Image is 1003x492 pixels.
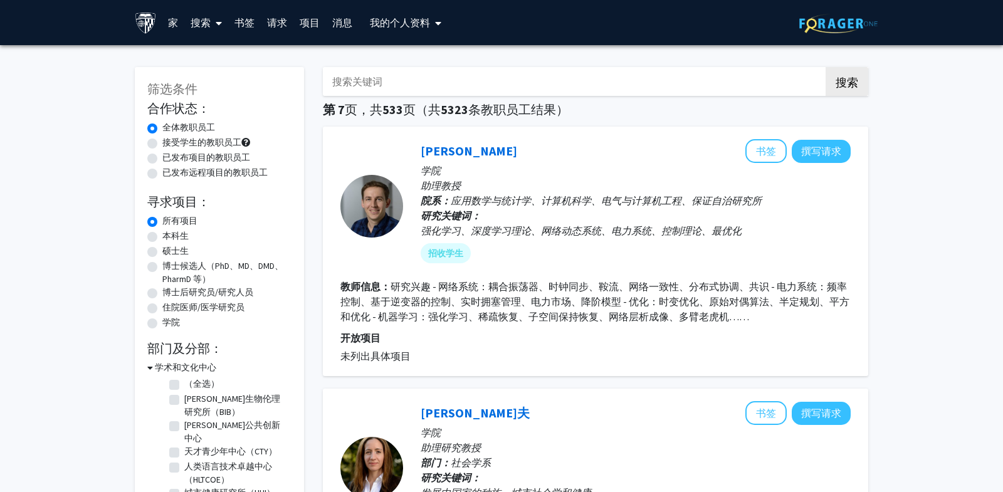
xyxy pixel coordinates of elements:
[323,102,345,117] font: 第 7
[421,405,530,421] a: [PERSON_NAME]夫
[756,407,776,419] font: 书签
[345,102,357,117] font: 页
[826,67,868,96] button: 搜索
[340,280,849,323] font: 研究兴趣 - 网络系统：耦合振荡器、时钟同步、鞍流、网络一致性、分布式协调、共识 - 电力系统：频率控制、基于逆变器的控制、实时拥塞管理、电力市场、降阶模型 - 优化：时变优化、原始对偶算法、半...
[421,194,451,207] font: 院系：
[323,67,815,96] input: 搜索关键词
[421,441,481,454] font: 助理研究教授
[421,426,441,439] font: 学院
[162,1,184,44] a: 家
[390,16,430,29] font: 个人资料
[428,248,463,259] font: 招收学生
[147,100,210,116] font: 合作状态：
[421,143,517,159] a: [PERSON_NAME]
[267,16,287,29] font: 请求
[162,152,250,163] font: 已发布项目的教职员工
[421,179,461,192] font: 助理教授
[162,317,180,328] font: 学院
[184,378,219,389] font: （全选）
[162,167,268,178] font: 已发布远程项目的教职员工
[451,194,762,207] font: 应用数学与统计学、计算机科学、电气与计算机工程、保证自治研究所
[191,16,211,29] font: 搜索
[228,1,261,44] a: 书签
[162,230,189,241] font: 本科生
[300,16,320,29] font: 项目
[135,12,157,34] img: 约翰霍普金斯大学标志
[792,140,851,163] button: 向 Enrique Mallada 撰写请求
[184,419,280,444] font: [PERSON_NAME]公共创新中心
[184,446,277,457] font: 天才青少年中心（CTY）
[184,393,280,417] font: [PERSON_NAME]生物伦理研究所（BIB）
[370,16,390,29] font: 我的
[745,139,787,163] button: 将恩里克·马拉达添加到书签
[801,407,841,419] font: 撰写请求
[147,340,223,356] font: 部门及分部：
[756,145,776,157] font: 书签
[147,81,197,97] font: 筛选条件
[403,102,441,117] font: 页（共
[382,102,403,117] font: 533
[340,332,381,344] font: 开放项目
[441,102,468,117] font: 5323
[162,286,253,298] font: 博士后研究员/研究人员
[451,456,491,469] font: 社会学系
[162,301,244,313] font: 住院医师/医学研究员
[421,164,441,177] font: 学院
[421,471,481,484] font: 研究关键词：
[421,224,742,237] font: 强化学习、深度学习理论、网络动态系统、电力系统、控制理论、最优化
[162,137,241,148] font: 接受学生的教职员工
[421,456,451,469] font: 部门：
[9,436,53,483] iframe: 聊天
[261,1,293,44] a: 请求
[168,16,178,29] font: 家
[421,209,481,222] font: 研究关键词：
[162,215,197,226] font: 所有项目
[293,1,326,44] a: 项目
[745,401,787,425] button: 将 Meredith Greif 添加到书签
[147,194,210,209] font: 寻求项目：
[340,350,411,362] font: 未列出具体项目
[332,16,352,29] font: 消息
[836,75,858,89] font: 搜索
[162,122,215,133] font: 全体教职员工
[162,260,283,285] font: 博士候选人（PhD、MD、DMD、PharmD 等）
[801,145,841,157] font: 撰写请求
[357,102,382,117] font: ，共
[468,102,569,117] font: 条教职员工结果）
[340,280,391,293] font: 教师信息：
[326,1,359,44] a: 消息
[155,362,216,373] font: 学术和文化中心
[184,461,272,485] font: 人类语言技术卓越中心（HLTCOE）
[234,16,255,29] font: 书签
[799,14,878,33] img: ForagerOne 标志
[162,245,189,256] font: 硕士生
[792,402,851,425] button: 向 Meredith Greif 撰写请求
